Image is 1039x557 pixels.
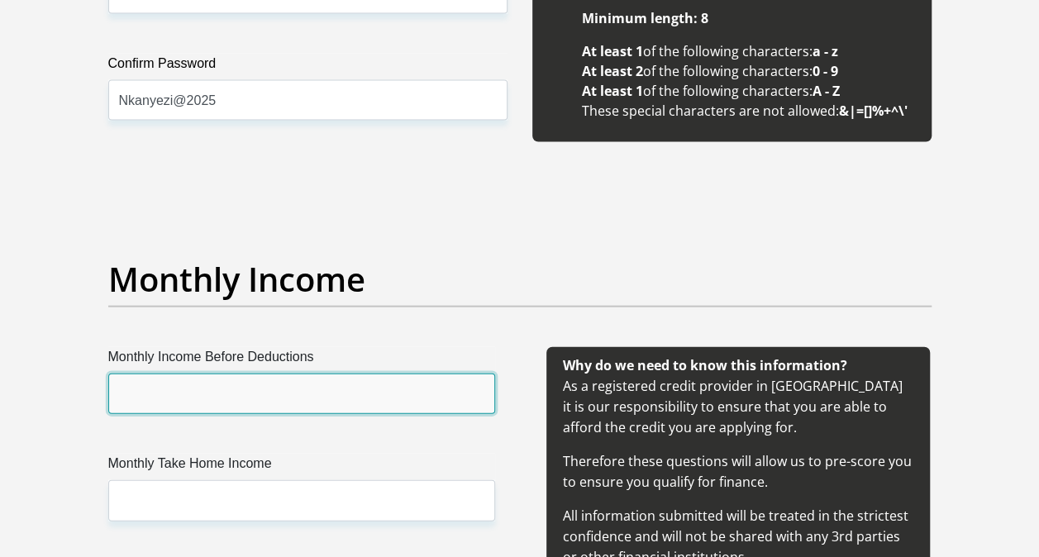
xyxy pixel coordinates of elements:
[839,102,908,120] b: &|=[]%+^\'
[108,454,495,480] label: Monthly Take Home Income
[108,347,495,374] label: Monthly Income Before Deductions
[108,80,508,121] input: Confirm Password
[582,61,915,81] li: of the following characters:
[108,480,495,521] input: Monthly Take Home Income
[108,374,495,414] input: Monthly Income Before Deductions
[108,259,932,299] h2: Monthly Income
[582,81,915,101] li: of the following characters:
[582,9,708,27] b: Minimum length: 8
[108,54,508,80] label: Confirm Password
[813,82,840,100] b: A - Z
[582,82,643,100] b: At least 1
[582,101,915,121] li: These special characters are not allowed:
[582,42,643,60] b: At least 1
[582,41,915,61] li: of the following characters:
[563,356,847,374] b: Why do we need to know this information?
[813,42,838,60] b: a - z
[582,62,643,80] b: At least 2
[813,62,838,80] b: 0 - 9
